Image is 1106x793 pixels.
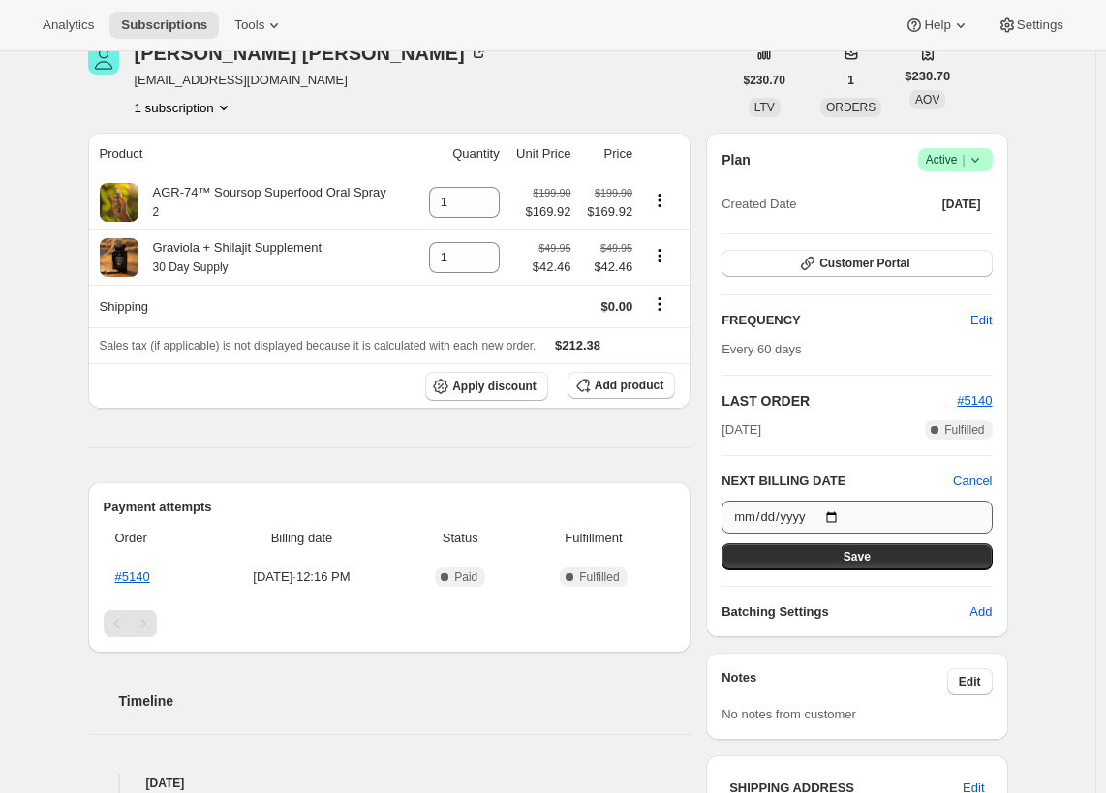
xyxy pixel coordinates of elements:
button: [DATE] [931,191,993,218]
span: Every 60 days [722,342,801,356]
span: Settings [1017,17,1063,33]
h2: Payment attempts [104,498,676,517]
span: Subscriptions [121,17,207,33]
span: Created Date [722,195,796,214]
span: $169.92 [525,202,570,222]
span: Status [409,529,512,548]
button: Analytics [31,12,106,39]
button: Settings [986,12,1075,39]
button: Cancel [953,472,992,491]
div: Graviola + Shilajit Supplement [138,238,323,277]
small: $49.95 [600,242,632,254]
button: Apply discount [425,372,548,401]
span: AOV [915,93,939,107]
button: 1 [836,67,866,94]
div: AGR-74™ Soursop Superfood Oral Spray [138,183,386,222]
span: Analytics [43,17,94,33]
h4: [DATE] [88,774,691,793]
span: $42.46 [582,258,632,277]
span: 1 [847,73,854,88]
th: Order [104,517,201,560]
span: Edit [970,311,992,330]
nav: Pagination [104,610,676,637]
span: Add [969,602,992,622]
small: 2 [153,205,160,219]
small: $49.95 [538,242,570,254]
h3: Notes [722,668,947,695]
span: Edit [959,674,981,689]
small: 30 Day Supply [153,260,229,274]
h2: Plan [722,150,751,169]
span: Fulfilled [944,422,984,438]
span: $42.46 [533,258,571,277]
span: Paid [454,569,477,585]
h2: Timeline [119,691,691,711]
small: $199.90 [595,187,632,198]
span: Sales tax (if applicable) is not displayed because it is calculated with each new order. [100,339,537,352]
span: $230.70 [905,67,950,86]
span: Active [926,150,985,169]
span: [EMAIL_ADDRESS][DOMAIN_NAME] [135,71,488,90]
button: Tools [223,12,295,39]
div: [PERSON_NAME] [PERSON_NAME] [135,44,488,63]
span: $212.38 [555,338,600,352]
button: Product actions [644,245,675,266]
h6: Batching Settings [722,602,969,622]
span: [DATE] [942,197,981,212]
th: Price [576,133,638,175]
span: Tools [234,17,264,33]
span: Customer Portal [819,256,909,271]
span: | [962,152,965,168]
span: Add product [595,378,663,393]
th: Unit Price [506,133,577,175]
th: Product [88,133,416,175]
span: Fulfilled [579,569,619,585]
button: Product actions [644,190,675,211]
img: product img [100,238,138,277]
th: Quantity [416,133,506,175]
button: #5140 [957,391,992,411]
button: Customer Portal [722,250,992,277]
h2: NEXT BILLING DATE [722,472,953,491]
span: Help [924,17,950,33]
span: $169.92 [582,202,632,222]
button: Add [958,596,1003,627]
a: #5140 [957,393,992,408]
th: Shipping [88,285,416,327]
button: Add product [568,372,675,399]
button: Edit [947,668,993,695]
span: Save [844,549,871,564]
button: Subscriptions [109,12,219,39]
small: $199.90 [533,187,570,198]
span: LTV [754,101,775,114]
h2: LAST ORDER [722,391,957,411]
img: product img [100,183,138,222]
h2: FREQUENCY [722,311,970,330]
span: $0.00 [601,299,633,314]
button: Shipping actions [644,293,675,315]
button: Product actions [135,98,233,117]
button: Save [722,543,992,570]
span: Fulfillment [524,529,663,548]
button: Help [893,12,981,39]
span: No notes from customer [722,707,856,721]
button: Edit [959,305,1003,336]
span: ORDERS [826,101,876,114]
button: $230.70 [732,67,797,94]
span: $230.70 [744,73,785,88]
span: [DATE] [722,420,761,440]
span: Billing date [206,529,397,548]
span: [DATE] · 12:16 PM [206,567,397,587]
a: #5140 [115,569,150,584]
span: Apply discount [452,379,537,394]
span: Matthew Caliandro [88,44,119,75]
